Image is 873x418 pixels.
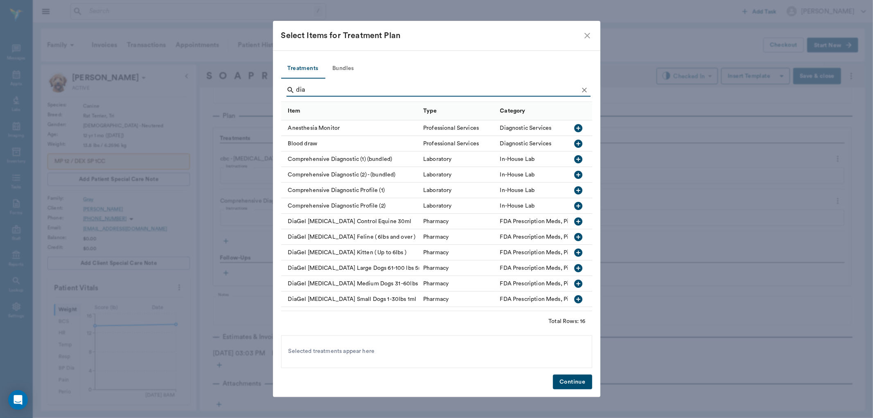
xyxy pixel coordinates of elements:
[423,249,449,257] div: Pharmacy
[500,233,618,241] div: FDA Prescription Meds, Pill, Cap, Liquid, Etc.
[281,183,420,198] div: Comprehensive Diagnostic Profile (1)
[286,84,591,98] div: Search
[423,202,452,210] div: Laboratory
[281,229,420,245] div: DiaGel [MEDICAL_DATA] Feline ( 6lbs and over )
[423,155,452,163] div: Laboratory
[500,202,535,210] div: In-House Lab
[281,151,420,167] div: Comprehensive Diagnostic (1) (bundled)
[423,233,449,241] div: Pharmacy
[500,295,618,303] div: FDA Prescription Meds, Pill, Cap, Liquid, Etc.
[423,124,479,132] div: Professional Services
[281,214,420,229] div: DiaGel [MEDICAL_DATA] Control Equine 30ml
[578,84,591,96] button: Clear
[281,276,420,291] div: DiaGel [MEDICAL_DATA] Medium Dogs 31 -60lbs 3ml
[423,280,449,288] div: Pharmacy
[500,124,552,132] div: Diagnostic Services
[325,59,362,79] button: Bundles
[289,347,375,356] span: Selected treatments appear here
[500,140,552,148] div: Diagnostic Services
[281,291,420,307] div: DiaGel [MEDICAL_DATA] Small Dogs 1-30lbs 1ml
[500,264,618,272] div: FDA Prescription Meds, Pill, Cap, Liquid, Etc.
[423,264,449,272] div: Pharmacy
[500,217,618,226] div: FDA Prescription Meds, Pill, Cap, Liquid, Etc.
[423,140,479,148] div: Professional Services
[423,311,449,319] div: Pharmacy
[423,295,449,303] div: Pharmacy
[281,29,582,42] div: Select Items for Treatment Plan
[500,186,535,194] div: In-House Lab
[281,136,420,151] div: Blood draw
[582,31,592,41] button: close
[419,102,496,120] div: Type
[553,375,592,390] button: Continue
[423,171,452,179] div: Laboratory
[423,99,437,122] div: Type
[500,280,618,288] div: FDA Prescription Meds, Pill, Cap, Liquid, Etc.
[423,217,449,226] div: Pharmacy
[500,311,618,319] div: FDA Prescription Meds, Pill, Cap, Liquid, Etc.
[281,120,420,136] div: Anesthesia Monitor
[548,317,585,325] div: Total Rows: 16
[500,155,535,163] div: In-House Lab
[496,102,650,120] div: Category
[296,84,578,97] input: Find a treatment
[281,102,420,120] div: Item
[281,59,325,79] button: Treatments
[500,99,526,122] div: Category
[500,171,535,179] div: In-House Lab
[281,307,420,323] div: [MEDICAL_DATA] Injectable Per ml
[281,260,420,276] div: DiaGel [MEDICAL_DATA] Large Dogs 61-100 lbs 5ml
[8,390,28,410] div: Open Intercom Messenger
[281,198,420,214] div: Comprehensive Diagnostic Profile (2)
[500,249,618,257] div: FDA Prescription Meds, Pill, Cap, Liquid, Etc.
[423,186,452,194] div: Laboratory
[281,167,420,183] div: Comprehensive Diagnostic (2) - (bundled)
[281,245,420,260] div: DiaGel [MEDICAL_DATA] Kitten ( Up to 6lbs )
[288,99,300,122] div: Item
